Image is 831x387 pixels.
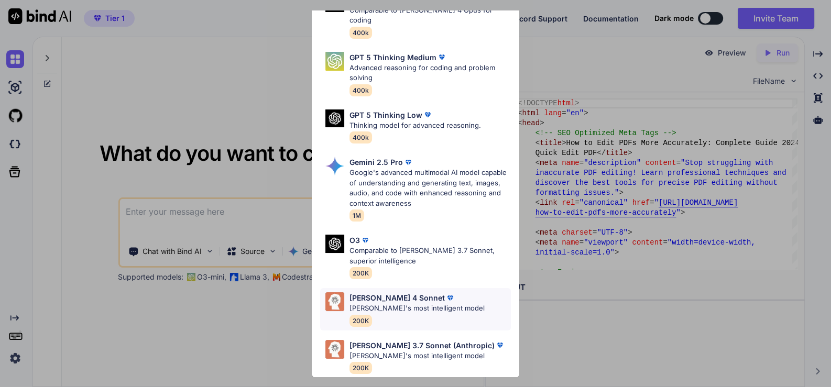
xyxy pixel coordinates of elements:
[349,63,511,83] p: Advanced reasoning for coding and problem solving
[325,109,344,128] img: Pick Models
[325,340,344,359] img: Pick Models
[422,109,433,120] img: premium
[349,27,372,39] span: 400k
[403,157,413,168] img: premium
[445,293,455,303] img: premium
[325,292,344,311] img: Pick Models
[349,235,360,246] p: O3
[349,209,364,222] span: 1M
[349,131,372,143] span: 400k
[349,120,481,131] p: Thinking model for advanced reasoning.
[349,5,511,26] p: Comparable to [PERSON_NAME] 4 Opus for coding
[349,109,422,120] p: GPT 5 Thinking Low
[349,168,511,208] p: Google's advanced multimodal AI model capable of understanding and generating text, images, audio...
[349,267,372,279] span: 200K
[360,235,370,246] img: premium
[495,340,505,350] img: premium
[325,52,344,71] img: Pick Models
[349,315,372,327] span: 200K
[349,157,403,168] p: Gemini 2.5 Pro
[349,52,436,63] p: GPT 5 Thinking Medium
[349,246,511,266] p: Comparable to [PERSON_NAME] 3.7 Sonnet, superior intelligence
[349,303,485,314] p: [PERSON_NAME]'s most intelligent model
[325,157,344,175] img: Pick Models
[436,52,447,62] img: premium
[349,351,505,361] p: [PERSON_NAME]'s most intelligent model
[349,84,372,96] span: 400k
[325,235,344,253] img: Pick Models
[349,292,445,303] p: [PERSON_NAME] 4 Sonnet
[349,340,495,351] p: [PERSON_NAME] 3.7 Sonnet (Anthropic)
[349,362,372,374] span: 200K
